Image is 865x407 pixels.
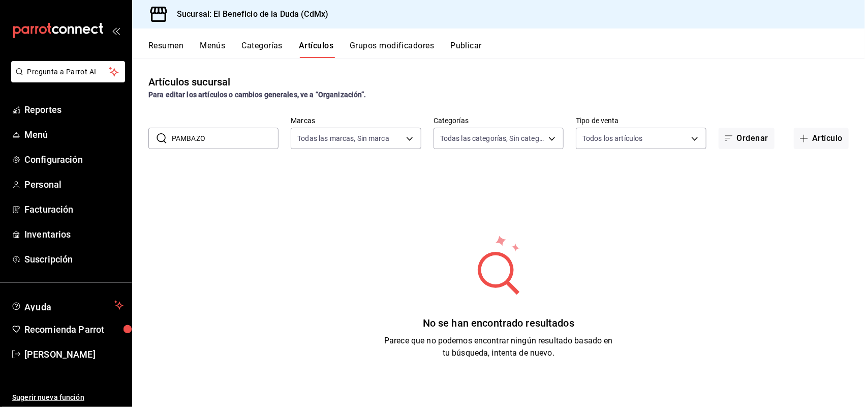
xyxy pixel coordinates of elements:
button: Pregunta a Parrot AI [11,61,125,82]
button: Ordenar [719,128,775,149]
button: open_drawer_menu [112,26,120,35]
button: Menús [200,41,225,58]
div: navigation tabs [148,41,865,58]
a: Pregunta a Parrot AI [7,74,125,84]
span: Ayuda [24,299,110,311]
span: [PERSON_NAME] [24,347,123,361]
span: Inventarios [24,227,123,241]
h3: Sucursal: El Beneficio de la Duda (CdMx) [169,8,328,20]
span: Menú [24,128,123,141]
div: No se han encontrado resultados [384,315,613,331]
span: Reportes [24,103,123,117]
button: Artículo [794,128,849,149]
span: Facturación [24,202,123,216]
button: Categorías [242,41,283,58]
label: Tipo de venta [576,118,706,125]
button: Artículos [299,41,333,58]
input: Buscar artículo [172,128,279,149]
div: Artículos sucursal [148,74,230,90]
span: Configuración [24,153,123,166]
label: Categorías [434,118,564,125]
span: Suscripción [24,252,123,266]
span: Recomienda Parrot [24,323,123,336]
span: Todas las marcas, Sin marca [297,133,389,143]
button: Resumen [148,41,183,58]
button: Publicar [450,41,482,58]
span: Todos los artículos [582,133,643,143]
span: Todas las categorías, Sin categoría [440,133,545,143]
span: Sugerir nueva función [12,392,123,403]
span: Personal [24,178,123,191]
label: Marcas [291,118,421,125]
span: Pregunta a Parrot AI [27,67,109,77]
span: Parece que no podemos encontrar ningún resultado basado en tu búsqueda, intenta de nuevo. [384,336,613,358]
strong: Para editar los artículos o cambios generales, ve a “Organización”. [148,91,366,99]
button: Grupos modificadores [350,41,434,58]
